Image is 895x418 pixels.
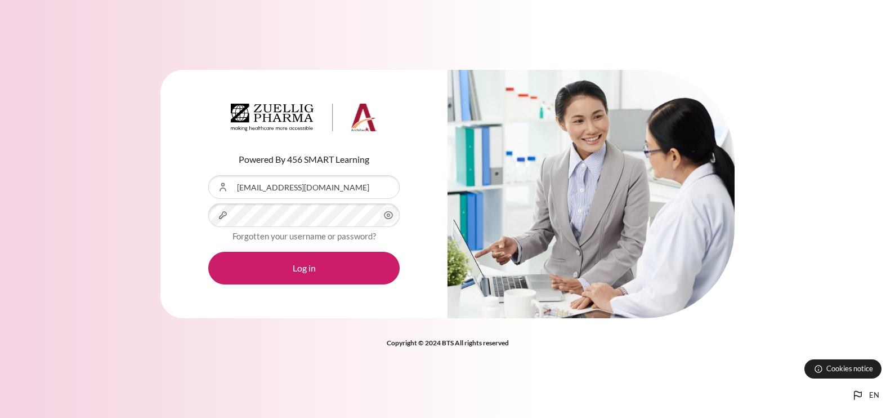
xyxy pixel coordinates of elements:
a: Forgotten your username or password? [232,231,376,241]
p: Powered By 456 SMART Learning [208,153,400,166]
strong: Copyright © 2024 BTS All rights reserved [387,339,509,347]
button: Log in [208,252,400,284]
a: Architeck [231,104,377,136]
span: en [869,390,879,401]
button: Languages [847,384,884,407]
input: Username or Email Address [208,175,400,199]
span: Cookies notice [826,363,873,374]
button: Cookies notice [804,359,881,379]
img: Architeck [231,104,377,132]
